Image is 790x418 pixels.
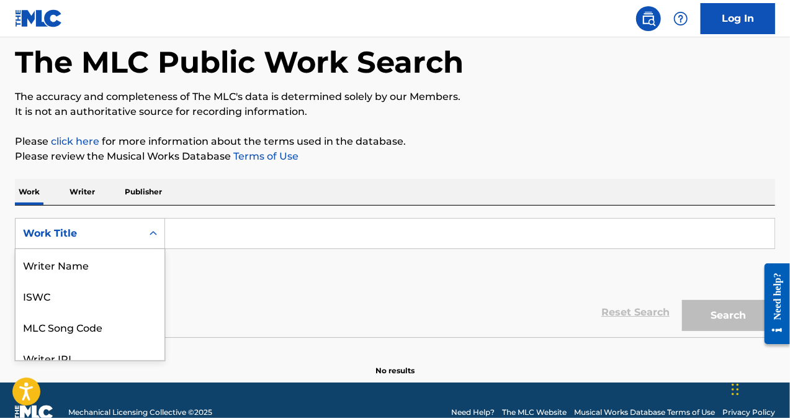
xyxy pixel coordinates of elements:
[673,11,688,26] img: help
[722,407,775,418] a: Privacy Policy
[15,149,775,164] p: Please review the Musical Works Database
[728,358,790,418] div: Chatt-widget
[755,254,790,354] iframe: Resource Center
[732,371,739,408] div: Dra
[668,6,693,31] div: Help
[16,311,164,342] div: MLC Song Code
[502,407,567,418] a: The MLC Website
[51,135,99,147] a: click here
[641,11,656,26] img: search
[121,179,166,205] p: Publisher
[728,358,790,418] iframe: Chat Widget
[15,218,775,337] form: Search Form
[15,179,43,205] p: Work
[16,280,164,311] div: ISWC
[23,226,135,241] div: Work Title
[15,43,464,81] h1: The MLC Public Work Search
[66,179,99,205] p: Writer
[231,150,298,162] a: Terms of Use
[68,407,212,418] span: Mechanical Licensing Collective © 2025
[16,342,164,373] div: Writer IPI
[16,249,164,280] div: Writer Name
[451,407,495,418] a: Need Help?
[15,104,775,119] p: It is not an authoritative source for recording information.
[701,3,775,34] a: Log In
[15,9,63,27] img: MLC Logo
[15,89,775,104] p: The accuracy and completeness of The MLC's data is determined solely by our Members.
[15,134,775,149] p: Please for more information about the terms used in the database.
[574,407,715,418] a: Musical Works Database Terms of Use
[636,6,661,31] a: Public Search
[375,350,415,376] p: No results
